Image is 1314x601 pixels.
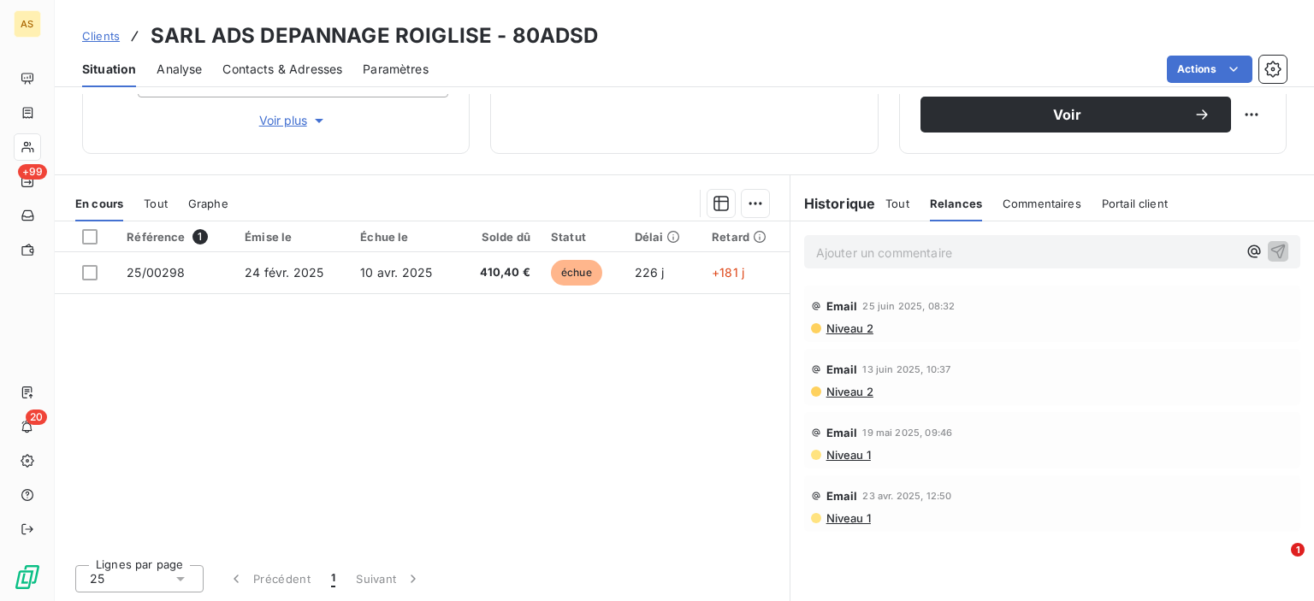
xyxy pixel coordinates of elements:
div: Émise le [245,230,340,244]
span: +99 [18,164,47,180]
span: Graphe [188,197,228,210]
span: Portail client [1102,197,1168,210]
button: Suivant [346,561,432,597]
span: 24 févr. 2025 [245,265,323,280]
h6: Historique [790,193,876,214]
button: Actions [1167,56,1252,83]
div: Statut [551,230,614,244]
button: Voir [920,97,1231,133]
span: Relances [930,197,982,210]
div: Échue le [360,230,447,244]
div: AS [14,10,41,38]
button: Précédent [217,561,321,597]
span: Email [826,489,858,503]
span: 410,40 € [468,264,530,281]
span: Email [826,426,858,439]
div: Solde dû [468,230,530,244]
iframe: Intercom live chat [1256,543,1297,584]
span: Voir plus [259,112,328,129]
span: Niveau 1 [825,511,871,525]
span: Commentaires [1003,197,1081,210]
span: 25/00298 [127,265,185,280]
span: 20 [26,410,47,425]
a: Clients [82,27,120,44]
span: Email [826,362,858,376]
span: Tout [144,197,168,210]
span: 1 [1291,543,1305,557]
span: Analyse [157,61,202,78]
span: 19 mai 2025, 09:46 [862,427,952,438]
span: échue [551,260,602,286]
span: Contacts & Adresses [222,61,342,78]
span: 1 [192,229,208,245]
span: 25 juin 2025, 08:32 [862,301,955,311]
span: Tout [885,197,909,210]
span: Voir [941,108,1193,121]
button: Voir plus [138,111,448,130]
span: Clients [82,29,120,43]
div: Délai [635,230,692,244]
span: 25 [90,570,104,587]
span: 226 j [635,265,665,280]
button: 1 [321,561,346,597]
span: Email [826,299,858,313]
span: 23 avr. 2025, 12:50 [862,491,951,501]
div: Retard [712,230,779,244]
span: Paramètres [363,61,429,78]
span: Situation [82,61,136,78]
span: 1 [331,570,335,587]
span: 13 juin 2025, 10:37 [862,364,950,374]
span: +181 j [712,265,744,280]
div: Référence [127,229,224,245]
h3: SARL ADS DEPANNAGE ROIGLISE - 80ADSD [151,21,598,51]
span: En cours [75,197,123,210]
span: Niveau 2 [825,321,873,335]
img: Logo LeanPay [14,563,41,591]
span: Niveau 1 [825,448,871,462]
span: Niveau 2 [825,385,873,398]
span: 10 avr. 2025 [360,265,432,280]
